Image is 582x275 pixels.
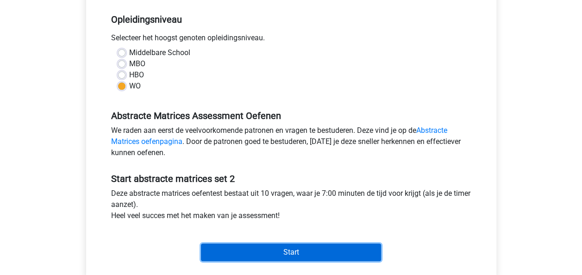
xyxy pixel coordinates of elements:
[129,69,144,81] label: HBO
[129,47,190,58] label: Middelbare School
[104,125,478,162] div: We raden aan eerst de veelvoorkomende patronen en vragen te bestuderen. Deze vind je op de . Door...
[111,110,471,121] h5: Abstracte Matrices Assessment Oefenen
[104,32,478,47] div: Selecteer het hoogst genoten opleidingsniveau.
[104,188,478,225] div: Deze abstracte matrices oefentest bestaat uit 10 vragen, waar je 7:00 minuten de tijd voor krijgt...
[129,81,141,92] label: WO
[129,58,145,69] label: MBO
[201,244,381,261] input: Start
[111,10,471,29] h5: Opleidingsniveau
[111,173,471,184] h5: Start abstracte matrices set 2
